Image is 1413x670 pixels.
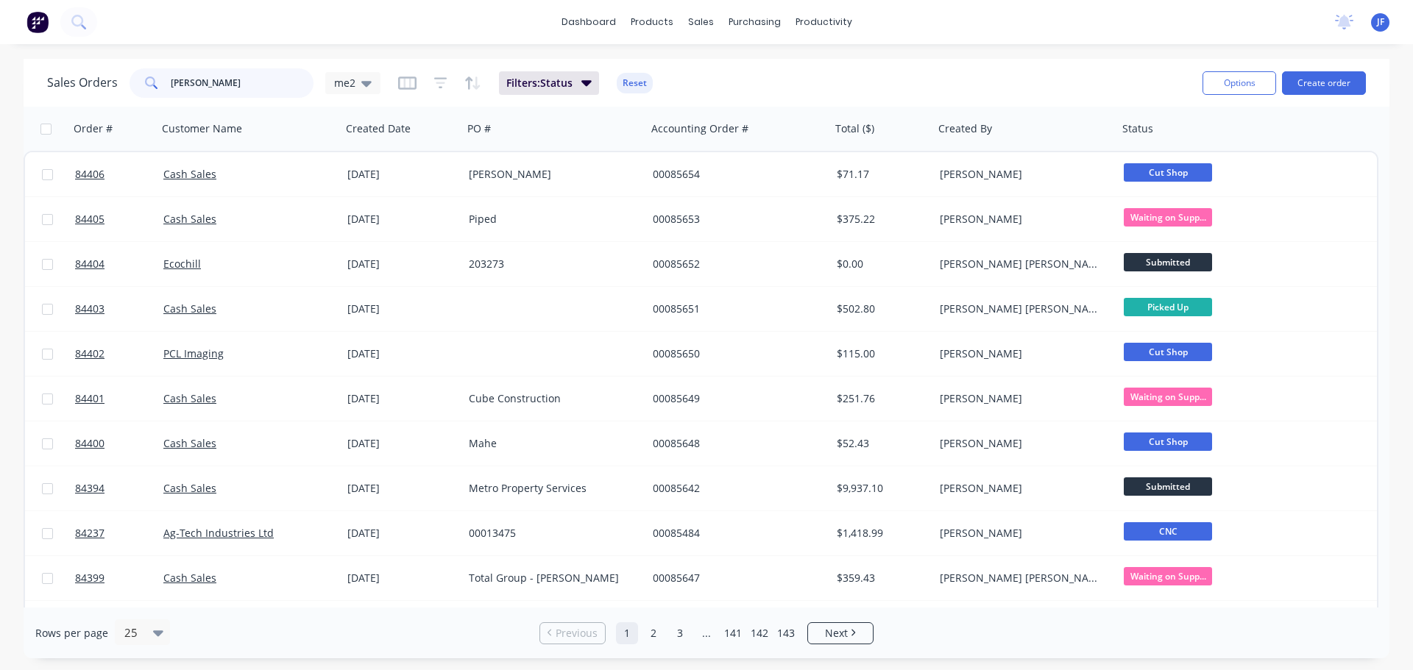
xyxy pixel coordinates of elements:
a: Cash Sales [163,436,216,450]
span: Waiting on Supp... [1124,567,1212,585]
a: Page 143 [775,622,797,644]
span: me2 [334,75,355,90]
div: Created By [938,121,992,136]
div: $52.43 [837,436,924,451]
a: Cash Sales [163,391,216,405]
span: Next [825,626,848,641]
div: [PERSON_NAME] [940,481,1103,496]
div: [DATE] [347,391,457,406]
div: Cube Construction [469,391,632,406]
div: purchasing [721,11,788,33]
div: Total ($) [835,121,874,136]
a: Jump forward [695,622,718,644]
button: Reset [617,73,653,93]
div: Created Date [346,121,411,136]
div: [DATE] [347,212,457,227]
a: Cash Sales [163,481,216,495]
div: [PERSON_NAME] [940,167,1103,182]
div: 00085652 [653,257,816,271]
span: 84394 [75,481,105,496]
div: [DATE] [347,302,457,316]
div: Mahe [469,436,632,451]
div: 00085654 [653,167,816,182]
a: Page 142 [748,622,771,644]
span: Waiting on Supp... [1124,388,1212,406]
a: 84405 [75,197,163,241]
a: Ag-Tech Industries Ltd [163,526,274,540]
span: Cut Shop [1124,432,1212,451]
div: [PERSON_NAME] [PERSON_NAME] [940,571,1103,585]
div: 00085653 [653,212,816,227]
div: 00013475 [469,526,632,541]
div: Order # [74,121,113,136]
a: 84401 [75,377,163,421]
div: [PERSON_NAME] [469,167,632,182]
h1: Sales Orders [47,76,118,90]
div: $9,937.10 [837,481,924,496]
div: 00085649 [653,391,816,406]
a: Page 3 [669,622,691,644]
input: Search... [171,68,314,98]
span: Waiting on Supp... [1124,208,1212,227]
a: Cash Sales [163,212,216,226]
div: Metro Property Services [469,481,632,496]
a: 84400 [75,421,163,466]
button: Filters:Status [499,71,599,95]
div: [DATE] [347,257,457,271]
a: PCL Imaging [163,346,224,360]
a: Cash Sales [163,571,216,585]
div: Status [1122,121,1153,136]
a: Page 2 [642,622,665,644]
span: 84406 [75,167,105,182]
div: 00085651 [653,302,816,316]
a: 84399 [75,556,163,600]
div: $1,418.99 [837,526,924,541]
ul: Pagination [534,622,879,644]
span: Previous [556,626,598,641]
span: JF [1377,15,1384,29]
span: Rows per page [35,626,108,641]
div: [PERSON_NAME] [PERSON_NAME] [940,257,1103,271]
div: $251.76 [837,391,924,406]
div: [PERSON_NAME] [940,436,1103,451]
div: Total Group - [PERSON_NAME] [469,571,632,585]
a: Cash Sales [163,167,216,181]
div: 00085484 [653,526,816,541]
a: Next page [808,626,873,641]
div: 00085650 [653,346,816,361]
span: Cut Shop [1124,343,1212,361]
div: [PERSON_NAME] [940,212,1103,227]
a: 84394 [75,466,163,510]
div: sales [681,11,721,33]
div: Customer Name [162,121,242,136]
div: 203273 [469,257,632,271]
a: Previous page [540,626,605,641]
div: [DATE] [347,436,457,451]
span: 84400 [75,436,105,451]
img: Factory [26,11,49,33]
span: 84403 [75,302,105,316]
div: [PERSON_NAME] [940,346,1103,361]
div: [DATE] [347,481,457,496]
div: $71.17 [837,167,924,182]
div: $0.00 [837,257,924,271]
span: 84401 [75,391,105,406]
a: 84404 [75,242,163,286]
span: Filters: Status [506,76,573,90]
div: [PERSON_NAME] [940,391,1103,406]
a: 84237 [75,511,163,555]
div: [DATE] [347,167,457,182]
div: $502.80 [837,302,924,316]
span: Submitted [1124,477,1212,496]
div: Accounting Order # [651,121,748,136]
span: 84237 [75,526,105,541]
span: 84405 [75,212,105,227]
a: Cash Sales [163,302,216,316]
span: Cut Shop [1124,163,1212,182]
div: productivity [788,11,860,33]
div: 00085642 [653,481,816,496]
a: Page 1 is your current page [616,622,638,644]
a: 84402 [75,332,163,376]
div: [PERSON_NAME] [PERSON_NAME] [940,302,1103,316]
a: 84403 [75,287,163,331]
